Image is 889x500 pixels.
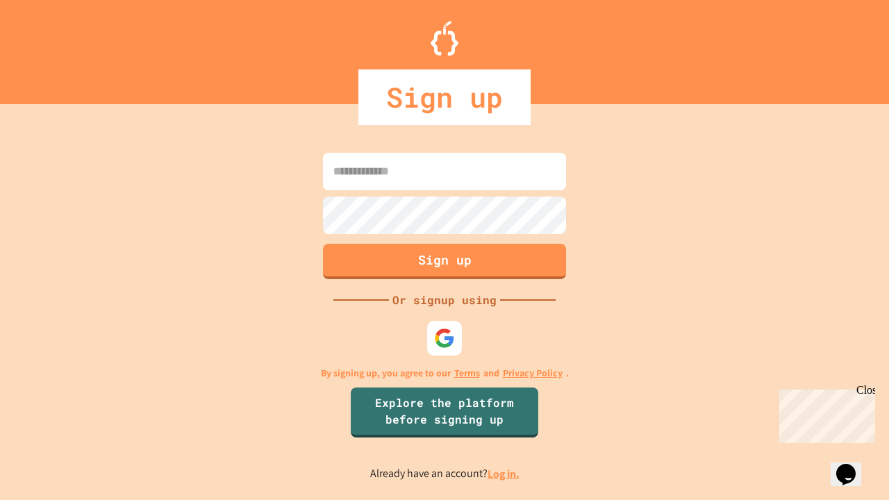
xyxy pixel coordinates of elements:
[431,21,458,56] img: Logo.svg
[370,465,520,483] p: Already have an account?
[488,467,520,481] a: Log in.
[831,444,875,486] iframe: chat widget
[358,69,531,125] div: Sign up
[454,366,480,381] a: Terms
[323,244,566,279] button: Sign up
[351,387,538,437] a: Explore the platform before signing up
[774,384,875,443] iframe: chat widget
[321,366,569,381] p: By signing up, you agree to our and .
[503,366,563,381] a: Privacy Policy
[6,6,96,88] div: Chat with us now!Close
[434,328,455,349] img: google-icon.svg
[389,292,500,308] div: Or signup using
